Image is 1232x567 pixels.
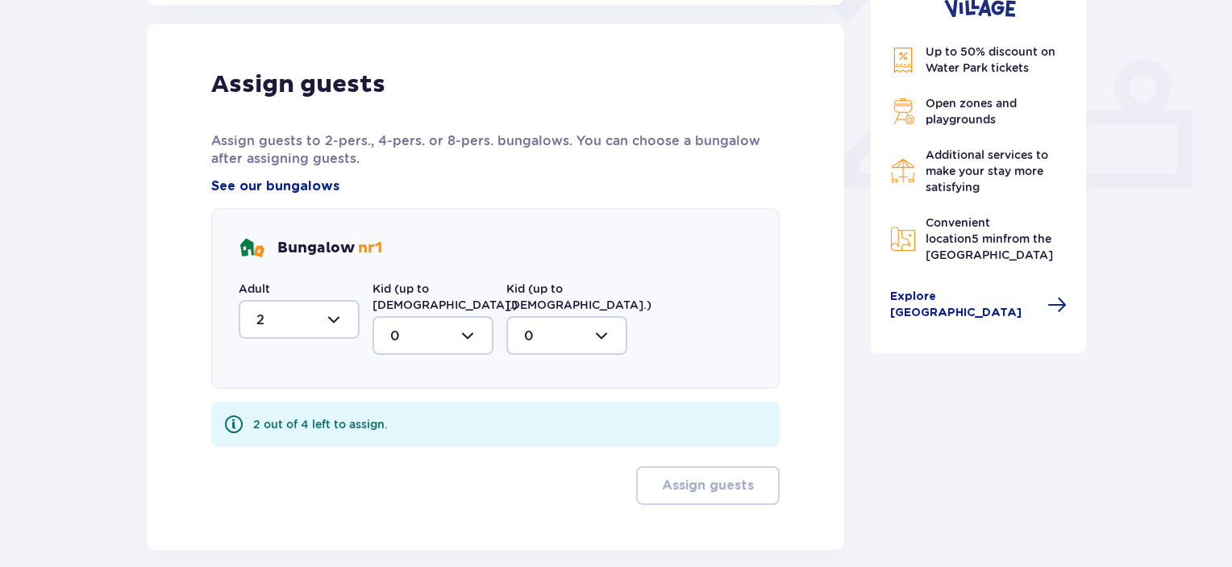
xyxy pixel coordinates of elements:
span: nr 1 [358,239,382,257]
button: Assign guests [636,466,780,505]
p: Assign guests to 2-pers., 4-pers. or 8-pers. bungalows. You can choose a bungalow after assigning... [211,132,780,168]
img: Map Icon [890,226,916,252]
a: See our bungalows [211,177,339,195]
span: 5 min [972,232,1003,245]
span: Convenient location from the [GEOGRAPHIC_DATA] [926,216,1053,261]
p: Bungalow [277,239,382,258]
img: Discount Icon [890,47,916,73]
div: 2 out of 4 left to assign. [253,416,388,432]
a: Explore [GEOGRAPHIC_DATA] [890,289,1068,321]
span: Additional services to make your stay more satisfying [926,148,1048,194]
span: Open zones and playgrounds [926,97,1017,126]
img: bungalows Icon [239,236,264,261]
p: Assign guests [211,69,385,100]
label: Kid (up to [DEMOGRAPHIC_DATA].) [373,281,518,313]
p: Assign guests [662,477,754,494]
label: Adult [239,281,270,297]
span: Up to 50% discount on Water Park tickets [926,45,1055,74]
span: Explore [GEOGRAPHIC_DATA] [890,289,1038,321]
label: Kid (up to [DEMOGRAPHIC_DATA].) [506,281,651,313]
img: Grill Icon [890,98,916,124]
img: Restaurant Icon [890,158,916,184]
